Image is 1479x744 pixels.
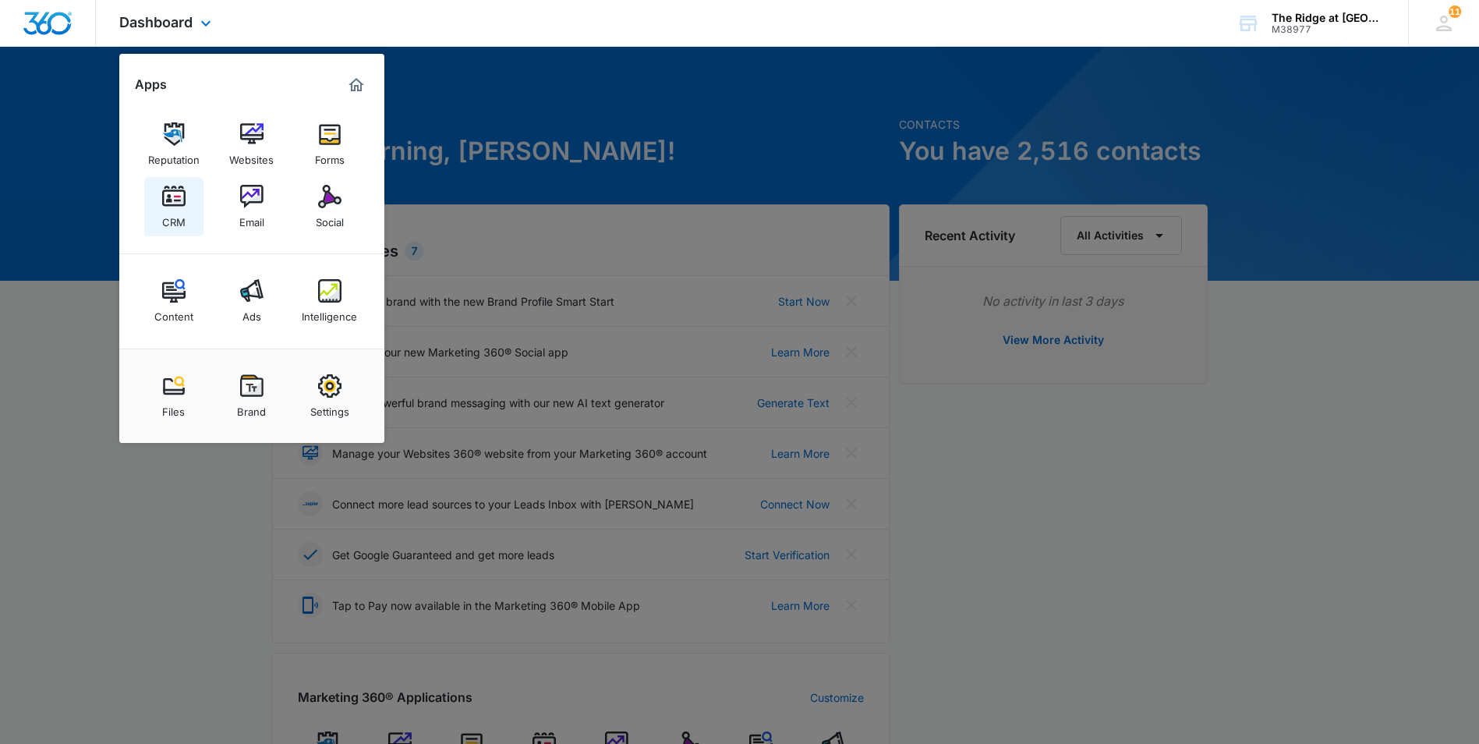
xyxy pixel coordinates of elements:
a: Settings [300,367,359,426]
div: notifications count [1449,5,1461,18]
a: Email [222,177,281,236]
div: account id [1272,24,1385,35]
a: Social [300,177,359,236]
a: Forms [300,115,359,174]
div: Social [316,208,344,229]
a: CRM [144,177,203,236]
div: Email [239,208,264,229]
a: Files [144,367,203,426]
div: Websites [229,146,274,166]
h2: Apps [135,77,167,92]
div: Ads [242,303,261,323]
div: Brand [237,398,266,418]
div: Settings [310,398,349,418]
div: Files [162,398,185,418]
span: 11 [1449,5,1461,18]
a: Ads [222,271,281,331]
a: Websites [222,115,281,174]
a: Brand [222,367,281,426]
a: Content [144,271,203,331]
div: CRM [162,208,186,229]
div: Intelligence [302,303,357,323]
div: Content [154,303,193,323]
div: Forms [315,146,345,166]
div: account name [1272,12,1385,24]
div: Reputation [148,146,200,166]
a: Marketing 360® Dashboard [344,73,369,97]
a: Intelligence [300,271,359,331]
a: Reputation [144,115,203,174]
span: Dashboard [119,14,193,30]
